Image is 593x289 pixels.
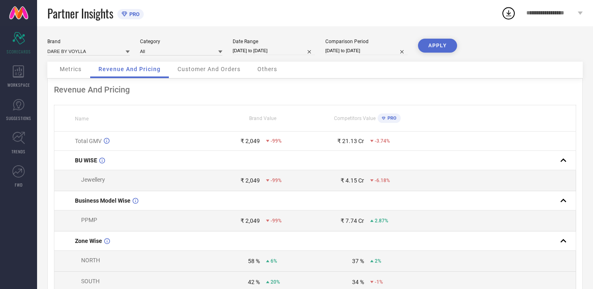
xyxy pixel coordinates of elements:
span: SUGGESTIONS [6,115,31,121]
div: Category [140,39,222,44]
div: Date Range [233,39,315,44]
div: 58 % [248,258,260,264]
span: -99% [271,218,282,224]
span: Jewellery [81,176,105,183]
span: -3.74% [375,138,390,144]
span: PPMP [81,217,97,223]
span: Others [257,66,277,72]
span: Revenue And Pricing [98,66,161,72]
input: Select comparison period [325,46,408,55]
span: NORTH [81,257,100,264]
span: -6.18% [375,178,390,183]
span: Partner Insights [47,5,113,22]
span: -1% [375,279,383,285]
span: FWD [15,182,23,188]
span: 20% [271,279,280,285]
span: Customer And Orders [177,66,240,72]
span: Business Model Wise [75,197,131,204]
input: Select date range [233,46,315,55]
div: ₹ 2,049 [240,138,260,144]
span: BU WISE [75,157,97,164]
span: 6% [271,258,277,264]
span: PRO [127,11,140,17]
div: Revenue And Pricing [54,85,576,95]
span: -99% [271,138,282,144]
span: SCORECARDS [7,49,31,55]
div: 42 % [248,279,260,285]
div: Brand [47,39,130,44]
div: ₹ 7.74 Cr [341,217,364,224]
div: ₹ 21.13 Cr [337,138,364,144]
span: 2% [375,258,381,264]
div: Comparison Period [325,39,408,44]
span: Zone Wise [75,238,102,244]
div: 34 % [352,279,364,285]
div: ₹ 2,049 [240,177,260,184]
span: Total GMV [75,138,102,144]
span: Metrics [60,66,82,72]
span: -99% [271,178,282,183]
span: 2.87% [375,218,388,224]
span: Name [75,116,89,122]
span: PRO [385,116,397,121]
div: 37 % [352,258,364,264]
div: ₹ 4.15 Cr [341,177,364,184]
span: Competitors Value [334,116,376,121]
span: WORKSPACE [7,82,30,88]
span: TRENDS [12,148,26,155]
span: Brand Value [249,116,276,121]
div: Open download list [501,6,516,21]
span: SOUTH [81,278,100,284]
div: ₹ 2,049 [240,217,260,224]
button: APPLY [418,39,457,53]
